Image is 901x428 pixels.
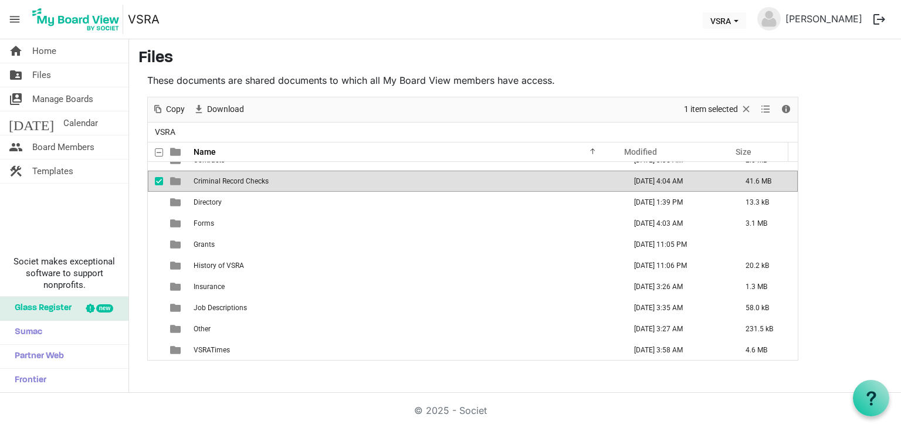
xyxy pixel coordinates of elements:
[733,213,798,234] td: 3.1 MB is template cell column header Size
[682,102,754,117] button: Selection
[163,213,190,234] td: is template cell column header type
[190,192,622,213] td: Directory is template cell column header Name
[194,198,222,206] span: Directory
[148,171,163,192] td: checkbox
[148,255,163,276] td: checkbox
[29,5,128,34] a: My Board View Logo
[733,318,798,339] td: 231.5 kB is template cell column header Size
[163,192,190,213] td: is template cell column header type
[194,177,269,185] span: Criminal Record Checks
[29,5,123,34] img: My Board View Logo
[9,135,23,159] span: people
[736,147,751,157] span: Size
[194,156,225,164] span: Contracts
[9,297,72,320] span: Glass Register
[622,297,733,318] td: May 30, 2025 3:35 AM column header Modified
[9,63,23,87] span: folder_shared
[622,213,733,234] td: May 30, 2025 4:03 AM column header Modified
[776,97,796,122] div: Details
[148,276,163,297] td: checkbox
[622,276,733,297] td: May 30, 2025 3:26 AM column header Modified
[190,171,622,192] td: Criminal Record Checks is template cell column header Name
[622,318,733,339] td: May 30, 2025 3:27 AM column header Modified
[622,234,733,255] td: May 29, 2025 11:05 PM column header Modified
[9,111,54,135] span: [DATE]
[138,49,892,69] h3: Files
[189,97,248,122] div: Download
[190,213,622,234] td: Forms is template cell column header Name
[153,125,178,140] span: VSRA
[733,297,798,318] td: 58.0 kB is template cell column header Size
[9,345,64,368] span: Partner Web
[165,102,186,117] span: Copy
[32,39,56,63] span: Home
[733,192,798,213] td: 13.3 kB is template cell column header Size
[191,102,246,117] button: Download
[622,255,733,276] td: May 29, 2025 11:06 PM column header Modified
[148,213,163,234] td: checkbox
[9,369,46,392] span: Frontier
[4,8,26,30] span: menu
[148,318,163,339] td: checkbox
[194,147,216,157] span: Name
[781,7,867,30] a: [PERSON_NAME]
[9,321,42,344] span: Sumac
[32,159,73,183] span: Templates
[194,346,230,354] span: VSRATimes
[190,255,622,276] td: History of VSRA is template cell column header Name
[757,7,781,30] img: no-profile-picture.svg
[190,339,622,361] td: VSRATimes is template cell column header Name
[5,256,123,291] span: Societ makes exceptional software to support nonprofits.
[206,102,245,117] span: Download
[867,7,892,32] button: logout
[163,276,190,297] td: is template cell column header type
[148,297,163,318] td: checkbox
[194,325,211,333] span: Other
[624,147,657,157] span: Modified
[32,87,93,111] span: Manage Boards
[733,339,798,361] td: 4.6 MB is template cell column header Size
[622,339,733,361] td: May 30, 2025 3:58 AM column header Modified
[194,304,247,312] span: Job Descriptions
[148,234,163,255] td: checkbox
[148,97,189,122] div: Copy
[96,304,113,312] div: new
[680,97,756,122] div: Clear selection
[32,135,94,159] span: Board Members
[9,159,23,183] span: construction
[163,234,190,255] td: is template cell column header type
[163,297,190,318] td: is template cell column header type
[622,171,733,192] td: May 30, 2025 4:04 AM column header Modified
[163,255,190,276] td: is template cell column header type
[163,318,190,339] td: is template cell column header type
[733,234,798,255] td: is template cell column header Size
[190,318,622,339] td: Other is template cell column header Name
[150,102,187,117] button: Copy
[128,8,160,31] a: VSRA
[32,63,51,87] span: Files
[733,276,798,297] td: 1.3 MB is template cell column header Size
[703,12,746,29] button: VSRA dropdownbutton
[414,405,487,416] a: © 2025 - Societ
[9,87,23,111] span: switch_account
[147,73,798,87] p: These documents are shared documents to which all My Board View members have access.
[756,97,776,122] div: View
[733,171,798,192] td: 41.6 MB is template cell column header Size
[163,339,190,361] td: is template cell column header type
[194,219,214,227] span: Forms
[9,39,23,63] span: home
[163,171,190,192] td: is template cell column header type
[194,240,215,249] span: Grants
[63,111,98,135] span: Calendar
[148,339,163,361] td: checkbox
[194,283,225,291] span: Insurance
[622,192,733,213] td: May 30, 2025 1:39 PM column header Modified
[190,234,622,255] td: Grants is template cell column header Name
[190,276,622,297] td: Insurance is template cell column header Name
[683,102,739,117] span: 1 item selected
[778,102,794,117] button: Details
[190,297,622,318] td: Job Descriptions is template cell column header Name
[758,102,773,117] button: View dropdownbutton
[148,192,163,213] td: checkbox
[733,255,798,276] td: 20.2 kB is template cell column header Size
